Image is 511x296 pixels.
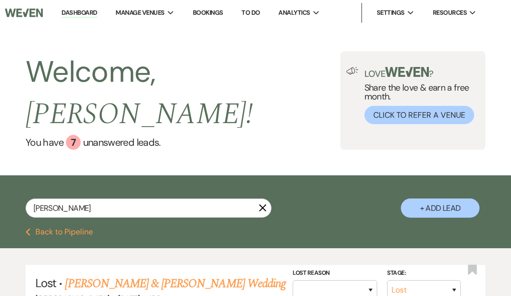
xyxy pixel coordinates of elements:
[387,268,461,279] label: Stage:
[5,2,42,23] img: Weven Logo
[26,51,340,135] h2: Welcome,
[35,275,56,291] span: Lost
[65,275,285,293] a: [PERSON_NAME] & [PERSON_NAME] Wedding
[359,67,480,124] div: Share the love & earn a free month.
[385,67,429,77] img: weven-logo-green.svg
[66,135,81,150] div: 7
[241,8,260,17] a: To Do
[377,8,405,18] span: Settings
[401,198,480,218] button: + Add Lead
[26,228,93,236] button: Back to Pipeline
[26,198,271,218] input: Search by name, event date, email address or phone number
[433,8,467,18] span: Resources
[193,8,223,17] a: Bookings
[293,268,377,279] label: Lost Reason
[364,106,474,124] button: Click to Refer a Venue
[278,8,310,18] span: Analytics
[61,8,97,18] a: Dashboard
[26,92,253,137] span: [PERSON_NAME] !
[364,67,480,78] p: Love ?
[346,67,359,75] img: loud-speaker-illustration.svg
[26,135,340,150] a: You have 7 unanswered leads.
[116,8,164,18] span: Manage Venues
